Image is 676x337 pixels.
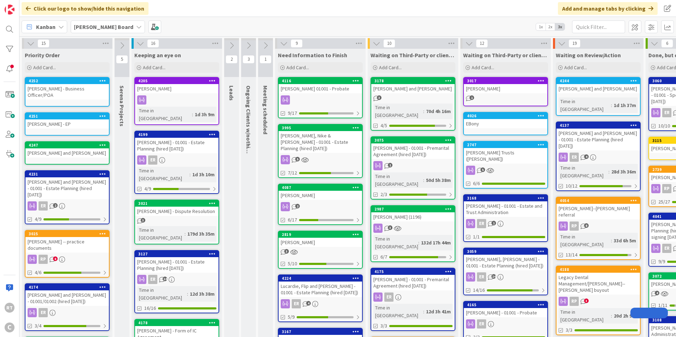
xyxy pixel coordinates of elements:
div: 3167 [279,329,362,335]
span: 12 [476,39,488,48]
div: 4087 [279,184,362,191]
div: Time in [GEOGRAPHIC_DATA] [373,304,423,319]
div: 4165 [464,302,547,308]
div: Time in [GEOGRAPHIC_DATA] [137,167,190,182]
div: ER [477,272,486,282]
span: 1/1 [473,233,480,241]
div: 4137[PERSON_NAME] and [PERSON_NAME] - 01001 - Estate Planning (hired [DATE]) [556,122,640,150]
span: : [418,239,419,247]
span: 1x [536,23,546,30]
div: 2819 [282,232,362,237]
div: 4247 [25,142,109,148]
div: [PERSON_NAME] - 01001 - Probate [464,308,547,317]
span: 13/14 [566,251,577,259]
div: [PERSON_NAME] and [PERSON_NAME] - 01001/01002 (hired [DATE]) [25,290,109,306]
div: Time in [GEOGRAPHIC_DATA] [373,104,423,119]
div: ER [570,153,579,162]
span: 10/12 [566,182,577,190]
div: 4224 [282,276,362,281]
div: 50d 5h 38m [424,176,453,184]
div: ER [384,292,394,302]
span: Priority Order [25,52,60,59]
span: 1 [470,95,474,100]
div: ER [25,201,109,211]
div: 4026 [467,113,547,118]
div: [PERSON_NAME] [279,238,362,247]
span: 3/4 [35,322,41,330]
div: 4054[PERSON_NAME]--[PERSON_NAME] referral [556,197,640,219]
div: 4251[PERSON_NAME] - EP [25,113,109,129]
span: Waiting on Third-Party or client (Active) [371,52,455,59]
div: 3127 [138,252,218,256]
div: [PERSON_NAME] - EP [25,119,109,129]
div: 4175 [371,268,455,275]
div: [PERSON_NAME] Trusts ([PERSON_NAME]) [464,148,547,164]
span: Keeping an eye on [134,52,181,59]
div: 132d 17h 44m [419,239,453,247]
div: 4178 [135,320,218,326]
div: 3017[PERSON_NAME] [464,78,547,93]
div: 33d 6h 5m [612,237,638,244]
div: 4188 [556,266,640,273]
div: [PERSON_NAME] and [PERSON_NAME] - 01001 - Estate Planning (hired [DATE]) [556,129,640,150]
span: 2 [53,203,58,208]
div: Time in [GEOGRAPHIC_DATA] [559,164,608,179]
div: 3127 [135,251,218,257]
div: Time in [GEOGRAPHIC_DATA] [373,172,423,188]
div: 4252[PERSON_NAME] - Business Officer/POA [25,78,109,100]
div: ER [662,244,671,253]
div: 3021 [138,201,218,206]
span: 6/17 [288,216,297,224]
div: ER [148,275,157,284]
div: 4247 [29,143,109,148]
span: 3/3 [566,326,572,334]
span: 3 [284,249,289,254]
div: 3178[PERSON_NAME] and [PERSON_NAME] [371,78,455,93]
span: Add Card... [379,64,402,71]
div: ER [464,319,547,329]
div: [PERSON_NAME] [279,191,362,200]
div: 4175[PERSON_NAME] - 01001 - Premarital Agreement (hired [DATE]) [371,268,455,290]
span: 6/6 [473,180,480,187]
span: 3 [377,95,381,100]
span: 14 [491,274,496,279]
img: Visit kanbanzone.com [5,5,14,14]
div: 4199 [138,132,218,137]
span: 3x [555,23,565,30]
div: RP [662,184,671,193]
div: [PERSON_NAME] - 01001 - Estate Planning (hired [DATE]) [135,257,218,273]
div: 4116 [282,78,362,83]
span: Need Information to Finish [278,52,347,59]
span: : [611,237,612,244]
div: ER [371,292,455,302]
div: [PERSON_NAME] - Dispute Resolution [135,207,218,216]
div: 4199 [135,131,218,138]
div: ER [292,299,301,308]
div: ER [148,155,157,165]
div: 4252 [25,78,109,84]
span: Meeting scheduled [262,85,269,134]
div: 4087[PERSON_NAME] [279,184,362,200]
div: 4251 [25,113,109,119]
div: 4054 [560,198,640,203]
span: : [187,290,188,298]
div: [PERSON_NAME] - Business Officer/POA [25,84,109,100]
div: 3021 [135,200,218,207]
span: 1 [388,163,392,167]
div: [PERSON_NAME] and [PERSON_NAME] [371,84,455,93]
span: 5 [116,55,128,64]
div: 4137 [556,122,640,129]
div: [PERSON_NAME] 01001 - Probate [279,84,362,93]
div: 4205 [135,78,218,84]
span: Add Card... [143,64,165,71]
div: RT [5,303,14,313]
div: 4244 [556,78,640,84]
div: Time in [GEOGRAPHIC_DATA] [559,97,611,113]
div: 3995 [279,125,362,131]
div: 3168 [467,196,547,201]
div: ER [25,308,109,317]
div: ER [477,319,486,329]
div: [PERSON_NAME]--[PERSON_NAME] referral [556,204,640,219]
div: [PERSON_NAME] - 01001 - Premarital Agreement (hired [DATE]) [371,143,455,159]
div: 70d 4h 16m [424,107,453,115]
